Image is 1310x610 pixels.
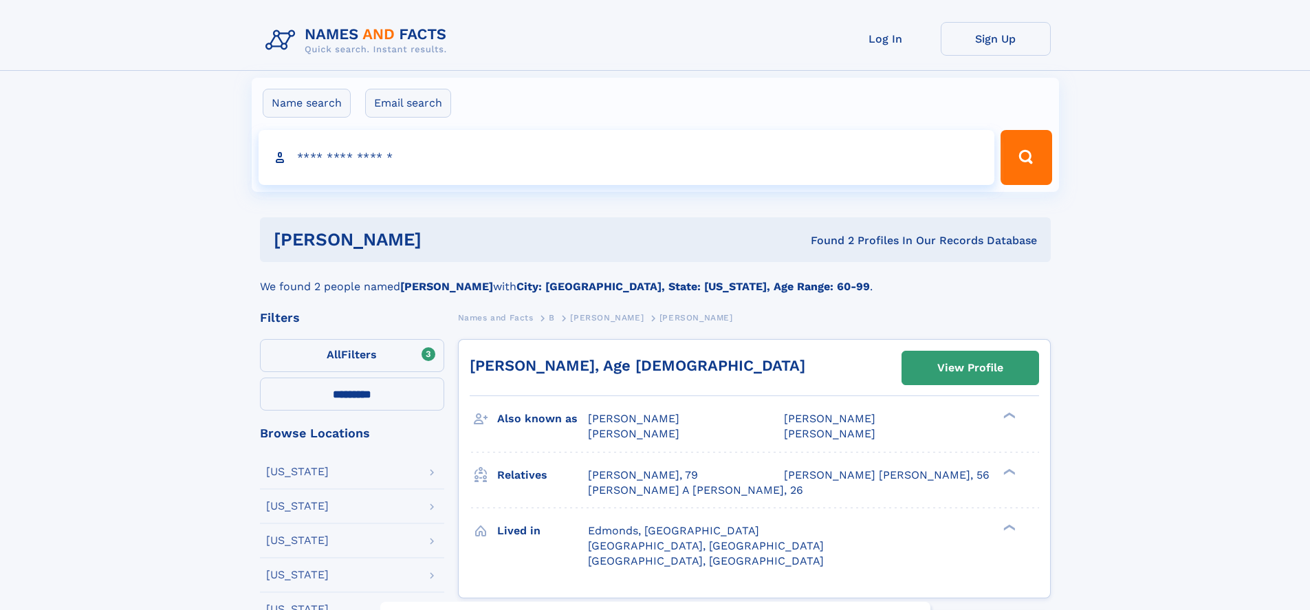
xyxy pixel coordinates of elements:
div: ❯ [1000,411,1016,420]
span: [PERSON_NAME] [588,412,679,425]
div: [US_STATE] [266,466,329,477]
span: [GEOGRAPHIC_DATA], [GEOGRAPHIC_DATA] [588,554,824,567]
div: ❯ [1000,523,1016,532]
div: We found 2 people named with . [260,262,1051,295]
b: [PERSON_NAME] [400,280,493,293]
h3: Also known as [497,407,588,431]
b: City: [GEOGRAPHIC_DATA], State: [US_STATE], Age Range: 60-99 [516,280,870,293]
span: All [327,348,341,361]
label: Filters [260,339,444,372]
a: [PERSON_NAME] [PERSON_NAME], 56 [784,468,990,483]
div: Filters [260,312,444,324]
span: [PERSON_NAME] [570,313,644,323]
label: Email search [365,89,451,118]
a: Log In [831,22,941,56]
a: [PERSON_NAME] A [PERSON_NAME], 26 [588,483,803,498]
div: [US_STATE] [266,535,329,546]
span: [PERSON_NAME] [659,313,733,323]
h1: [PERSON_NAME] [274,231,616,248]
span: [GEOGRAPHIC_DATA], [GEOGRAPHIC_DATA] [588,539,824,552]
a: [PERSON_NAME] [570,309,644,326]
div: [US_STATE] [266,569,329,580]
button: Search Button [1001,130,1051,185]
img: Logo Names and Facts [260,22,458,59]
span: B [549,313,555,323]
input: search input [259,130,995,185]
div: View Profile [937,352,1003,384]
a: [PERSON_NAME], Age [DEMOGRAPHIC_DATA] [470,357,805,374]
span: Edmonds, [GEOGRAPHIC_DATA] [588,524,759,537]
span: [PERSON_NAME] [784,412,875,425]
div: [US_STATE] [266,501,329,512]
label: Name search [263,89,351,118]
a: [PERSON_NAME], 79 [588,468,698,483]
div: Browse Locations [260,427,444,439]
div: Found 2 Profiles In Our Records Database [616,233,1037,248]
span: [PERSON_NAME] [784,427,875,440]
div: ❯ [1000,467,1016,476]
h3: Relatives [497,464,588,487]
a: Sign Up [941,22,1051,56]
a: B [549,309,555,326]
a: Names and Facts [458,309,534,326]
span: [PERSON_NAME] [588,427,679,440]
h3: Lived in [497,519,588,543]
a: View Profile [902,351,1038,384]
